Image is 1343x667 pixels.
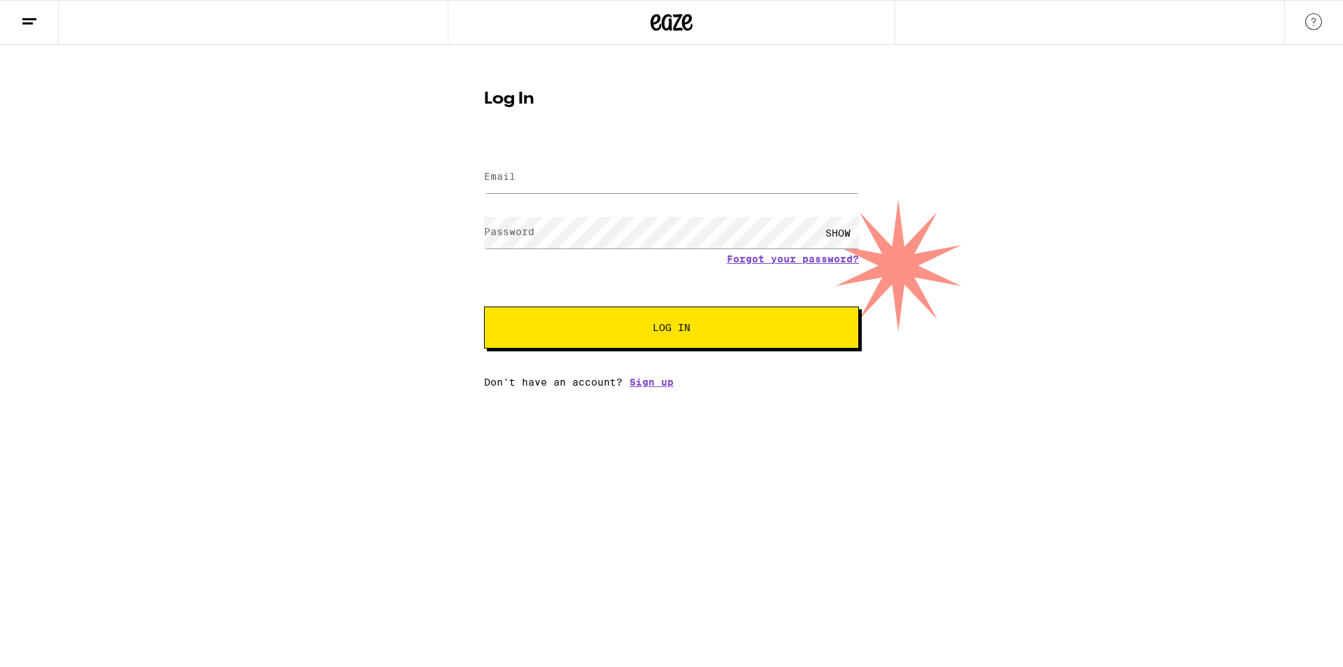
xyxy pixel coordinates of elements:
[484,91,859,108] h1: Log In
[484,226,534,237] label: Password
[484,377,859,388] div: Don't have an account?
[817,217,859,248] div: SHOW
[484,307,859,349] button: Log In
[484,171,516,182] label: Email
[484,162,859,193] input: Email
[727,253,859,265] a: Forgot your password?
[630,377,674,388] a: Sign up
[653,323,690,332] span: Log In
